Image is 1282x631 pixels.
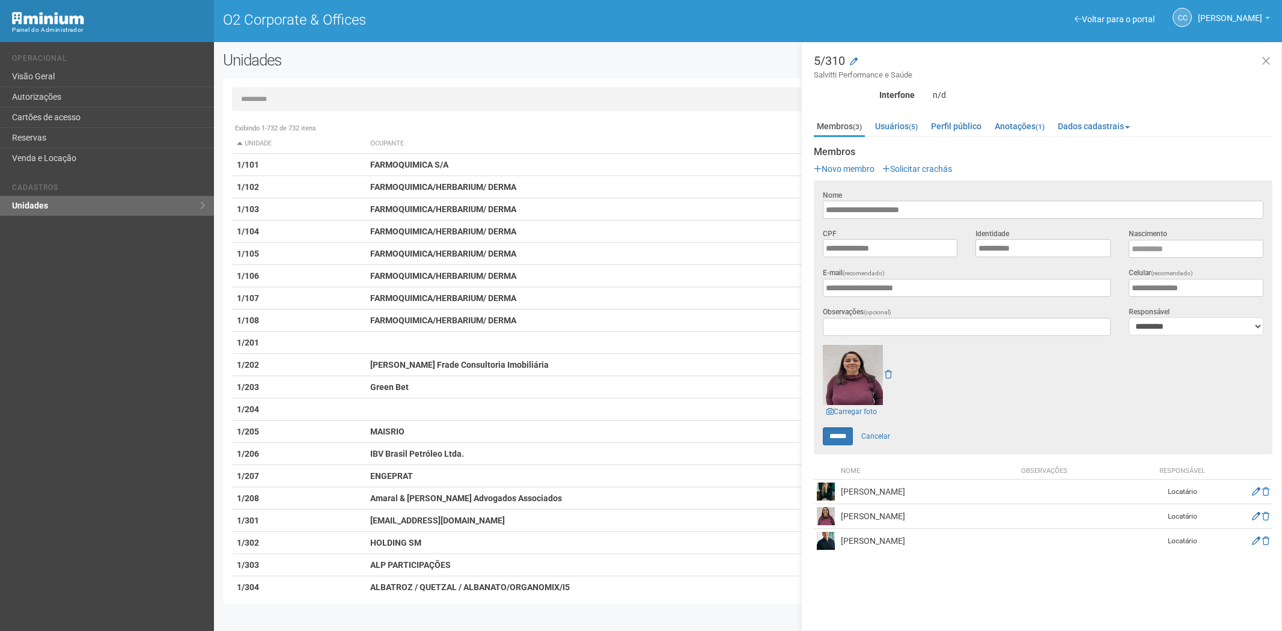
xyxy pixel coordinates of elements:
[237,182,259,192] strong: 1/102
[1252,536,1260,546] a: Editar membro
[853,123,862,131] small: (3)
[232,123,1265,134] div: Exibindo 1-732 de 732 itens
[237,382,259,392] strong: 1/203
[814,147,1272,157] strong: Membros
[1152,480,1212,504] td: Locatário
[838,463,1018,480] th: Nome
[1198,2,1262,23] span: Camila Catarina Lima
[855,427,897,445] a: Cancelar
[237,360,259,370] strong: 1/202
[237,249,259,258] strong: 1/105
[12,183,205,196] li: Cadastros
[992,117,1048,135] a: Anotações(1)
[924,90,1281,100] div: n/d
[237,160,259,169] strong: 1/101
[370,293,516,303] strong: FARMOQUIMICA/HERBARIUM/ DERMA
[237,315,259,325] strong: 1/108
[370,160,448,169] strong: FARMOQUIMICA S/A
[805,90,924,100] div: Interfone
[823,405,881,418] a: Carregar foto
[237,560,259,570] strong: 1/303
[370,204,516,214] strong: FARMOQUIMICA/HERBARIUM/ DERMA
[823,228,837,239] label: CPF
[909,123,918,131] small: (5)
[1152,504,1212,529] td: Locatário
[370,493,562,503] strong: Amaral & [PERSON_NAME] Advogados Associados
[817,507,835,525] img: user.png
[370,538,421,547] strong: HOLDING SM
[370,271,516,281] strong: FARMOQUIMICA/HERBARIUM/ DERMA
[370,360,549,370] strong: [PERSON_NAME] Frade Consultoria Imobiliária
[1055,117,1133,135] a: Dados cadastrais
[1173,8,1192,27] a: CC
[223,12,739,28] h1: O2 Corporate & Offices
[237,471,259,481] strong: 1/207
[1262,536,1269,546] a: Excluir membro
[232,134,365,154] th: Unidade: activate to sort column descending
[1152,463,1212,480] th: Responsável
[823,267,885,279] label: E-mail
[1252,487,1260,496] a: Editar membro
[237,493,259,503] strong: 1/208
[370,315,516,325] strong: FARMOQUIMICA/HERBARIUM/ DERMA
[12,12,84,25] img: Minium
[370,227,516,236] strong: FARMOQUIMICA/HERBARIUM/ DERMA
[365,134,820,154] th: Ocupante: activate to sort column ascending
[1018,463,1152,480] th: Observações
[12,54,205,67] li: Operacional
[370,182,516,192] strong: FARMOQUIMICA/HERBARIUM/ DERMA
[370,449,464,459] strong: IBV Brasil Petróleo Ltda.
[237,227,259,236] strong: 1/104
[370,249,516,258] strong: FARMOQUIMICA/HERBARIUM/ DERMA
[814,70,1272,81] small: Salvitti Performance e Saúde
[850,56,858,68] a: Modificar a unidade
[1129,306,1170,317] label: Responsável
[1129,228,1167,239] label: Nascimento
[882,164,952,174] a: Solicitar crachás
[370,427,404,436] strong: MAISRIO
[838,529,1018,553] td: [PERSON_NAME]
[838,504,1018,529] td: [PERSON_NAME]
[823,345,883,405] img: user.png
[1075,14,1155,24] a: Voltar para o portal
[817,483,835,501] img: user.png
[1262,511,1269,521] a: Excluir membro
[370,582,570,592] strong: ALBATROZ / QUETZAL / ALBANATO/ORGANOMIX/I5
[843,270,885,276] span: (recomendado)
[370,516,505,525] strong: [EMAIL_ADDRESS][DOMAIN_NAME]
[237,449,259,459] strong: 1/206
[1252,511,1260,521] a: Editar membro
[223,51,650,69] h2: Unidades
[814,164,875,174] a: Novo membro
[864,309,891,315] span: (opcional)
[814,55,1272,81] h3: 5/310
[237,293,259,303] strong: 1/107
[237,516,259,525] strong: 1/301
[1198,15,1270,25] a: [PERSON_NAME]
[814,117,865,137] a: Membros(3)
[1152,529,1212,553] td: Locatário
[817,532,835,550] img: user.png
[1036,123,1045,131] small: (1)
[237,271,259,281] strong: 1/106
[12,25,205,35] div: Painel do Administrador
[1129,267,1193,279] label: Celular
[1262,487,1269,496] a: Excluir membro
[237,404,259,414] strong: 1/204
[237,338,259,347] strong: 1/201
[1151,270,1193,276] span: (recomendado)
[237,582,259,592] strong: 1/304
[370,382,409,392] strong: Green Bet
[237,204,259,214] strong: 1/103
[872,117,921,135] a: Usuários(5)
[370,471,413,481] strong: ENGEPRAT
[237,538,259,547] strong: 1/302
[838,480,1018,504] td: [PERSON_NAME]
[928,117,984,135] a: Perfil público
[823,306,891,318] label: Observações
[370,560,451,570] strong: ALP PARTICIPAÇÕES
[975,228,1009,239] label: Identidade
[823,190,842,201] label: Nome
[885,370,892,379] a: Remover
[237,427,259,436] strong: 1/205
